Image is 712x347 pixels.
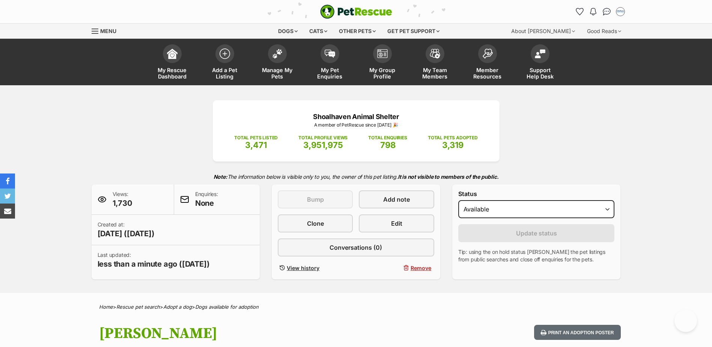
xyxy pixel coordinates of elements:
[234,134,278,141] p: TOTAL PETS LISTED
[514,41,566,85] a: Support Help Desk
[458,248,615,263] p: Tip: using the on hold status [PERSON_NAME] the pet listings from public searches and close off e...
[80,304,632,310] div: > > >
[334,24,381,39] div: Other pets
[359,190,434,208] a: Add note
[418,67,452,80] span: My Team Members
[155,67,189,80] span: My Rescue Dashboard
[368,134,407,141] p: TOTAL ENQUIRIES
[411,264,431,272] span: Remove
[278,263,353,273] a: View history
[98,228,155,239] span: [DATE] ([DATE])
[574,6,586,18] a: Favourites
[214,173,227,180] strong: Note:
[535,49,545,58] img: help-desk-icon-fdf02630f3aa405de69fd3d07c3f3aa587a6932b1a1747fa1d2bba05be0121f9.svg
[601,6,613,18] a: Conversations
[582,24,626,39] div: Good Reads
[224,122,488,128] p: A member of PetRescue since [DATE] 🎉
[523,67,557,80] span: Support Help Desk
[380,140,396,150] span: 798
[307,219,324,228] span: Clone
[163,304,192,310] a: Adopt a dog
[383,195,410,204] span: Add note
[146,41,199,85] a: My Rescue Dashboard
[304,24,333,39] div: Cats
[391,219,402,228] span: Edit
[617,8,624,15] img: Jodie Parnell profile pic
[409,41,461,85] a: My Team Members
[304,41,356,85] a: My Pet Enquiries
[534,325,620,340] button: Print an adoption poster
[482,48,493,59] img: member-resources-icon-8e73f808a243e03378d46382f2149f9095a855e16c252ad45f914b54edf8863c.svg
[278,190,353,208] button: Bump
[278,214,353,232] a: Clone
[359,263,434,273] button: Remove
[298,134,348,141] p: TOTAL PROFILE VIEWS
[287,264,319,272] span: View history
[98,221,155,239] p: Created at:
[273,24,303,39] div: Dogs
[307,195,324,204] span: Bump
[99,304,113,310] a: Home
[220,48,230,59] img: add-pet-listing-icon-0afa8454b4691262ce3f59096e99ab1cd57d4a30225e0717b998d2c9b9846f56.svg
[461,41,514,85] a: Member Resources
[113,190,132,208] p: Views:
[458,190,615,197] label: Status
[113,198,132,208] span: 1,730
[195,198,218,208] span: None
[516,229,557,238] span: Update status
[260,67,294,80] span: Manage My Pets
[590,8,596,15] img: notifications-46538b983faf8c2785f20acdc204bb7945ddae34d4c08c2a6579f10ce5e182be.svg
[587,6,599,18] button: Notifications
[208,67,242,80] span: Add a Pet Listing
[199,41,251,85] a: Add a Pet Listing
[458,224,615,242] button: Update status
[603,8,611,15] img: chat-41dd97257d64d25036548639549fe6c8038ab92f7586957e7f3b1b290dea8141.svg
[398,173,499,180] strong: It is not visible to members of the public.
[359,214,434,232] a: Edit
[251,41,304,85] a: Manage My Pets
[99,325,417,342] h1: [PERSON_NAME]
[442,140,464,150] span: 3,319
[303,140,343,150] span: 3,951,975
[614,6,626,18] button: My account
[674,309,697,332] iframe: Help Scout Beacon - Open
[92,169,621,184] p: The information below is visible only to you, the owner of this pet listing.
[116,304,160,310] a: Rescue pet search
[245,140,267,150] span: 3,471
[320,5,392,19] a: PetRescue
[356,41,409,85] a: My Group Profile
[100,28,116,34] span: Menu
[471,67,504,80] span: Member Resources
[382,24,445,39] div: Get pet support
[574,6,626,18] ul: Account quick links
[325,50,335,58] img: pet-enquiries-icon-7e3ad2cf08bfb03b45e93fb7055b45f3efa6380592205ae92323e6603595dc1f.svg
[92,24,122,37] a: Menu
[224,112,488,122] p: Shoalhaven Animal Shelter
[430,49,440,59] img: team-members-icon-5396bd8760b3fe7c0b43da4ab00e1e3bb1a5d9ba89233759b79545d2d3fc5d0d.svg
[98,251,210,269] p: Last updated:
[98,259,210,269] span: less than a minute ago ([DATE])
[167,48,178,59] img: dashboard-icon-eb2f2d2d3e046f16d808141f083e7271f6b2e854fb5c12c21221c1fb7104beca.svg
[506,24,580,39] div: About [PERSON_NAME]
[330,243,382,252] span: Conversations (0)
[320,5,392,19] img: logo-e224e6f780fb5917bec1dbf3a21bbac754714ae5b6737aabdf751b685950b380.svg
[278,238,434,256] a: Conversations (0)
[366,67,399,80] span: My Group Profile
[313,67,347,80] span: My Pet Enquiries
[195,304,259,310] a: Dogs available for adoption
[428,134,478,141] p: TOTAL PETS ADOPTED
[272,49,283,59] img: manage-my-pets-icon-02211641906a0b7f246fdf0571729dbe1e7629f14944591b6c1af311fb30b64b.svg
[195,190,218,208] p: Enquiries:
[377,49,388,58] img: group-profile-icon-3fa3cf56718a62981997c0bc7e787c4b2cf8bcc04b72c1350f741eb67cf2f40e.svg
